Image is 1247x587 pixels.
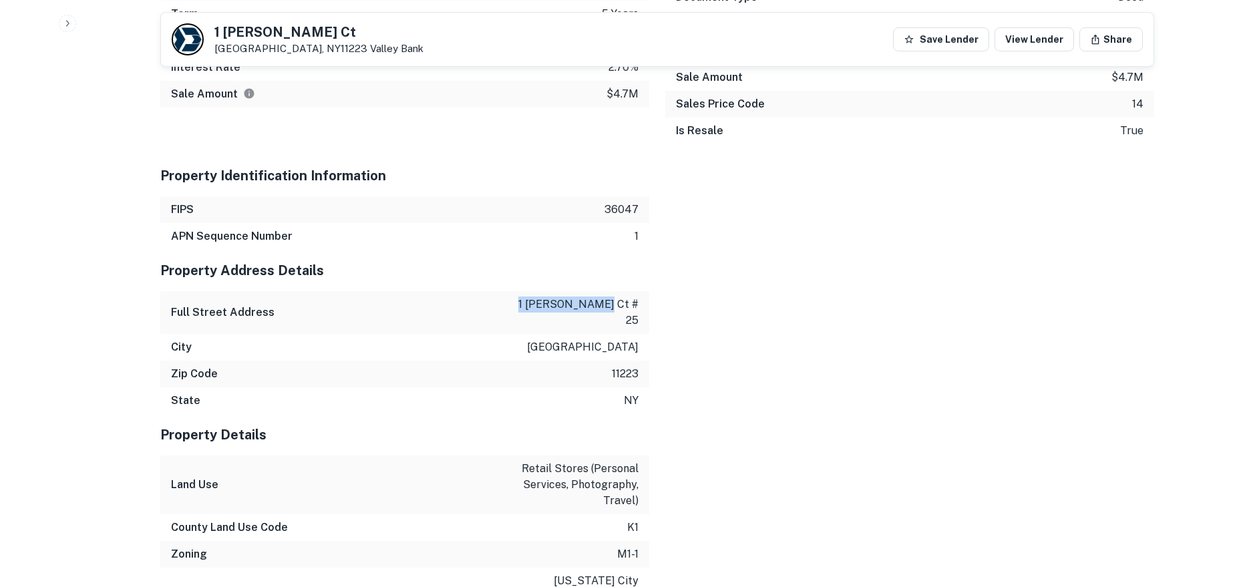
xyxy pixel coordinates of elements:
[635,228,639,244] p: 1
[1132,96,1143,112] p: 14
[617,546,639,562] p: m1-1
[518,297,639,329] p: 1 [PERSON_NAME] ct # 25
[214,43,423,55] p: [GEOGRAPHIC_DATA], NY11223
[604,202,639,218] p: 36047
[995,27,1074,51] a: View Lender
[893,27,989,51] button: Save Lender
[171,86,255,102] h6: Sale Amount
[627,520,639,536] p: k1
[160,166,649,186] h5: Property Identification Information
[602,6,639,22] p: 5 years
[171,6,198,22] h6: Term
[606,86,639,102] p: $4.7m
[171,305,275,321] h6: Full Street Address
[171,477,218,493] h6: Land Use
[1120,123,1143,139] p: true
[171,59,240,75] h6: Interest Rate
[171,366,218,382] h6: Zip Code
[676,69,743,85] h6: Sale Amount
[171,393,200,409] h6: State
[171,202,194,218] h6: FIPS
[676,96,765,112] h6: Sales Price Code
[160,260,649,280] h5: Property Address Details
[527,339,639,355] p: [GEOGRAPHIC_DATA]
[1180,480,1247,544] iframe: Chat Widget
[214,25,423,39] h5: 1 [PERSON_NAME] Ct
[1111,69,1143,85] p: $4.7m
[171,520,288,536] h6: County Land Use Code
[160,425,649,445] h5: Property Details
[243,87,255,100] svg: The values displayed on the website are for informational purposes only and may be reported incor...
[608,59,639,75] p: 2.70%
[612,366,639,382] p: 11223
[1079,27,1143,51] button: Share
[171,228,293,244] h6: APN Sequence Number
[171,339,192,355] h6: City
[518,461,639,509] p: retail stores (personal services, photography, travel)
[370,43,423,54] a: Valley Bank
[676,123,723,139] h6: Is Resale
[624,393,639,409] p: ny
[171,546,207,562] h6: Zoning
